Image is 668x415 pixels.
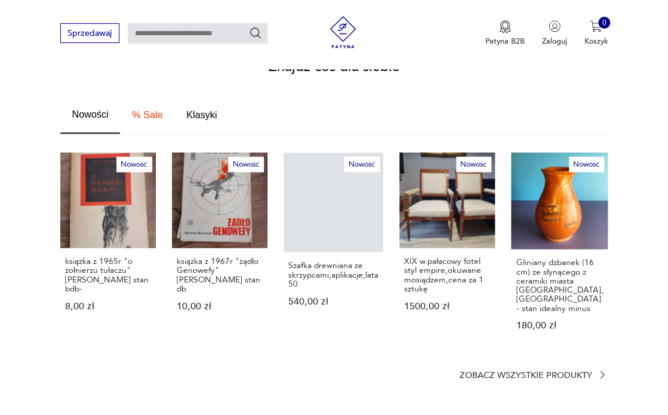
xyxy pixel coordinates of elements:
button: Zaloguj [542,20,567,47]
span: Nowości [72,109,109,119]
button: Patyna B2B [485,20,525,47]
img: Patyna - sklep z meblami i dekoracjami vintage [323,16,363,48]
p: 540,00 zł [288,297,378,306]
a: Sprzedawaj [60,30,119,38]
button: 0Koszyk [584,20,608,47]
p: Zobacz wszystkie produkty [459,371,592,379]
a: NowośćXIX w.pałacowy fotel styl empire,okuwane mosiądzem,cena za 1 sztukęXIX w.pałacowy fotel sty... [399,152,495,351]
a: Nowośćksiążka z 1965r "o żołnierzu tułaczu" Stefana Żeromskiego stan bdb-książka z 1965r "o żołni... [60,152,156,351]
p: Szafka drewniana ze skrzypcami,aplikacje,lata 50 [288,260,378,288]
div: 0 [598,17,610,29]
h2: Znajdź coś dla siebie [269,61,400,74]
a: Ikona medaluPatyna B2B [485,20,525,47]
p: Zaloguj [542,36,567,47]
a: NowośćGliniany dzbanek (16 cm) ze słynącego z ceramiki miasta Vallauris, Francja - stan idealny m... [511,152,608,351]
p: Patyna B2B [485,36,525,47]
img: Ikona medalu [499,20,511,33]
a: Zobacz wszystkie produkty [459,369,608,380]
p: 8,00 zł [65,302,151,311]
span: % Sale [132,110,162,119]
button: Sprzedawaj [60,23,119,43]
p: XIX w.pałacowy fotel styl empire,okuwane mosiądzem,cena za 1 sztukę [404,256,490,293]
p: 1500,00 zł [404,302,490,311]
p: Gliniany dzbanek (16 cm) ze słynącego z ceramiki miasta [GEOGRAPHIC_DATA], [GEOGRAPHIC_DATA] - st... [516,257,603,312]
img: Ikonka użytkownika [549,20,561,32]
a: NowośćSzafka drewniana ze skrzypcami,aplikacje,lata 50Szafka drewniana ze skrzypcami,aplikacje,la... [284,152,383,351]
p: 10,00 zł [177,302,263,311]
span: Klasyki [186,110,217,119]
img: Ikona koszyka [590,20,602,32]
button: Szukaj [249,26,262,39]
p: książka z 1965r "o żołnierzu tułaczu" [PERSON_NAME] stan bdb- [65,256,151,293]
p: książka z 1967r "żądło Genowefy" [PERSON_NAME] stan db [177,256,263,293]
a: Nowośćksiążka z 1967r "żądło Genowefy" Janusza Meissnera stan dbksiążka z 1967r "żądło Genowefy" ... [172,152,267,351]
p: Koszyk [584,36,608,47]
p: 180,00 zł [516,321,603,330]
